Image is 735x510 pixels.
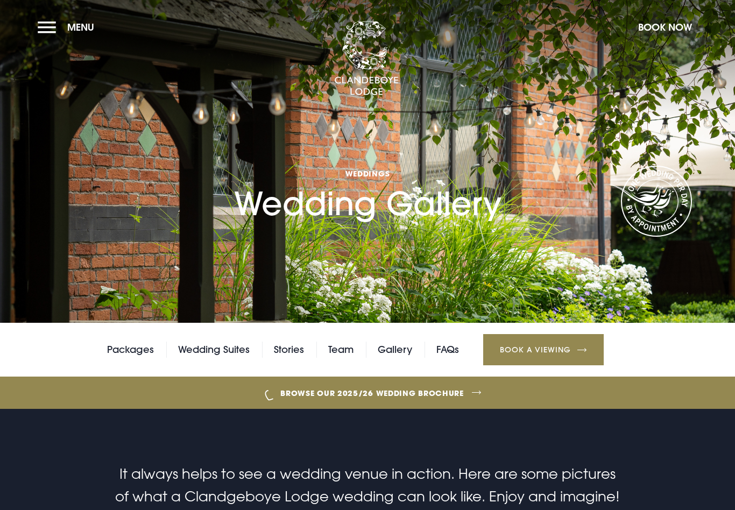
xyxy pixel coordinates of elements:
[234,168,501,179] span: Weddings
[107,342,154,358] a: Packages
[334,21,399,96] img: Clandeboye Lodge
[483,334,604,365] a: Book a Viewing
[234,105,501,223] h1: Wedding Gallery
[178,342,250,358] a: Wedding Suites
[436,342,459,358] a: FAQs
[38,16,100,39] button: Menu
[328,342,354,358] a: Team
[111,463,624,508] p: It always helps to see a wedding venue in action. Here are some pictures of what a Clandgeboye Lo...
[378,342,412,358] a: Gallery
[274,342,304,358] a: Stories
[633,16,697,39] button: Book Now
[67,21,94,33] span: Menu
